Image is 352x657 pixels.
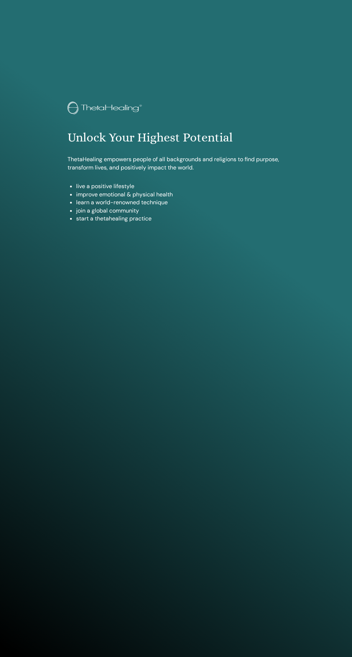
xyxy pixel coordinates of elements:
h1: Unlock Your Highest Potential [68,130,284,145]
p: ThetaHealing empowers people of all backgrounds and religions to find purpose, transform lives, a... [68,155,284,172]
li: improve emotional & physical health [76,191,284,199]
li: start a thetahealing practice [76,215,284,223]
li: live a positive lifestyle [76,182,284,190]
li: join a global community [76,207,284,215]
li: learn a world-renowned technique [76,199,284,206]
